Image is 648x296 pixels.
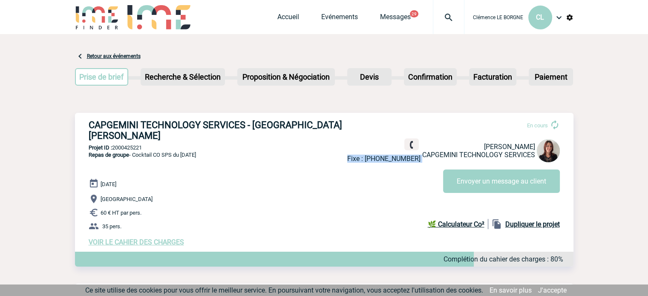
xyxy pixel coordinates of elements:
[538,286,567,294] a: J'accepte
[141,69,224,85] p: Recherche & Sélection
[347,155,420,163] p: Fixe : [PHONE_NUMBER]
[505,220,560,228] b: Dupliquer le projet
[408,141,415,149] img: fixe.png
[85,286,483,294] span: Ce site utilise des cookies pour vous offrir le meilleur service. En poursuivant votre navigation...
[537,139,560,162] img: 102169-1.jpg
[87,53,141,59] a: Retour aux événements
[102,223,121,230] span: 35 pers.
[348,69,391,85] p: Devis
[89,144,112,151] b: Projet ID :
[380,13,411,25] a: Messages
[410,10,418,17] button: 29
[530,69,572,85] p: Paiement
[428,220,484,228] b: 🌿 Calculateur Co²
[101,181,116,187] span: [DATE]
[405,69,456,85] p: Confirmation
[492,219,502,229] img: file_copy-black-24dp.png
[422,151,535,159] span: CAPGEMINI TECHNOLOGY SERVICES
[321,13,358,25] a: Evénements
[536,13,544,21] span: CL
[89,152,196,158] span: - Cocktail CO SPS du [DATE]
[238,69,334,85] p: Proposition & Négociation
[75,144,573,151] p: 2000425221
[428,219,488,229] a: 🌿 Calculateur Co²
[101,210,141,216] span: 60 € HT par pers.
[473,14,523,20] span: Clémence LE BORGNE
[484,143,535,151] span: [PERSON_NAME]
[470,69,516,85] p: Facturation
[76,69,128,85] p: Prise de brief
[75,5,119,29] img: IME-Finder
[89,238,184,246] a: VOIR LE CAHIER DES CHARGES
[277,13,299,25] a: Accueil
[490,286,532,294] a: En savoir plus
[527,122,548,129] span: En cours
[101,196,153,202] span: [GEOGRAPHIC_DATA]
[89,120,344,141] h3: CAPGEMINI TECHNOLOGY SERVICES - [GEOGRAPHIC_DATA][PERSON_NAME]
[89,152,129,158] span: Repas de groupe
[443,170,560,193] button: Envoyer un message au client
